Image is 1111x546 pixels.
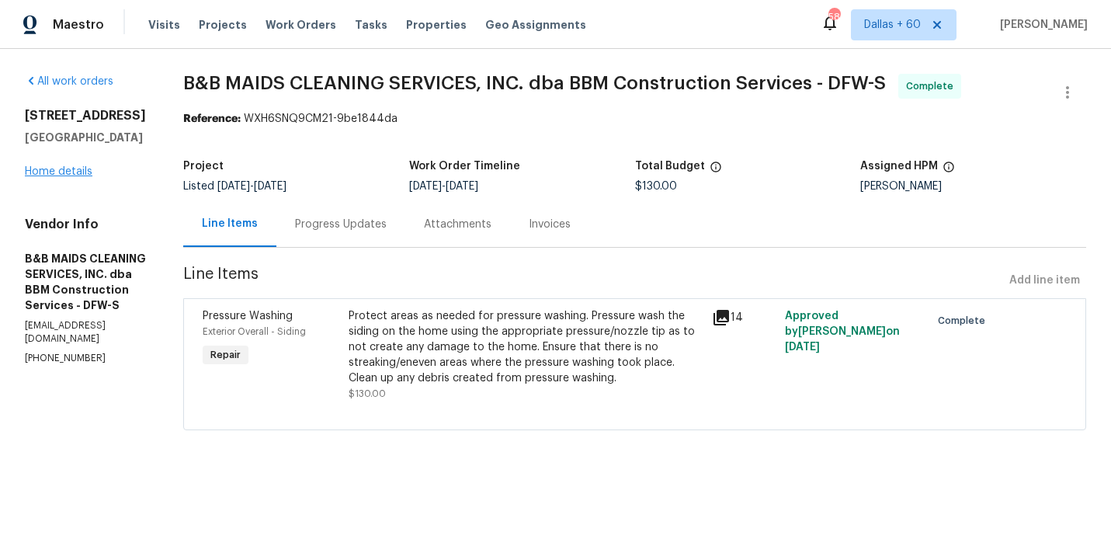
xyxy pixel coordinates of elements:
span: Listed [183,181,286,192]
div: 581 [828,9,839,25]
div: 14 [712,308,776,327]
a: All work orders [25,76,113,87]
div: Progress Updates [295,217,387,232]
div: Invoices [529,217,571,232]
span: Exterior Overall - Siding [203,327,306,336]
span: [DATE] [254,181,286,192]
span: [PERSON_NAME] [994,17,1088,33]
span: Line Items [183,266,1003,295]
h5: B&B MAIDS CLEANING SERVICES, INC. dba BBM Construction Services - DFW-S [25,251,146,313]
b: Reference: [183,113,241,124]
span: Dallas + 60 [864,17,921,33]
span: Complete [938,313,991,329]
span: [DATE] [446,181,478,192]
span: - [409,181,478,192]
h5: Assigned HPM [860,161,938,172]
span: $130.00 [349,389,386,398]
h2: [STREET_ADDRESS] [25,108,146,123]
h5: Total Budget [635,161,705,172]
span: The total cost of line items that have been proposed by Opendoor. This sum includes line items th... [710,161,722,181]
span: Complete [906,78,960,94]
div: [PERSON_NAME] [860,181,1086,192]
div: Protect areas as needed for pressure washing. Pressure wash the siding on the home using the appr... [349,308,703,386]
h5: Work Order Timeline [409,161,520,172]
span: The hpm assigned to this work order. [943,161,955,181]
h5: Project [183,161,224,172]
span: Visits [148,17,180,33]
a: Home details [25,166,92,177]
span: [DATE] [785,342,820,353]
p: [EMAIL_ADDRESS][DOMAIN_NAME] [25,319,146,346]
span: $130.00 [635,181,677,192]
span: Approved by [PERSON_NAME] on [785,311,900,353]
span: Projects [199,17,247,33]
p: [PHONE_NUMBER] [25,352,146,365]
div: WXH6SNQ9CM21-9be1844da [183,111,1086,127]
div: Attachments [424,217,491,232]
span: Properties [406,17,467,33]
span: Work Orders [266,17,336,33]
span: Tasks [355,19,387,30]
span: - [217,181,286,192]
span: [DATE] [217,181,250,192]
span: [DATE] [409,181,442,192]
span: B&B MAIDS CLEANING SERVICES, INC. dba BBM Construction Services - DFW-S [183,74,886,92]
span: Pressure Washing [203,311,293,322]
span: Geo Assignments [485,17,586,33]
h5: [GEOGRAPHIC_DATA] [25,130,146,145]
span: Maestro [53,17,104,33]
h4: Vendor Info [25,217,146,232]
div: Line Items [202,216,258,231]
span: Repair [204,347,247,363]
